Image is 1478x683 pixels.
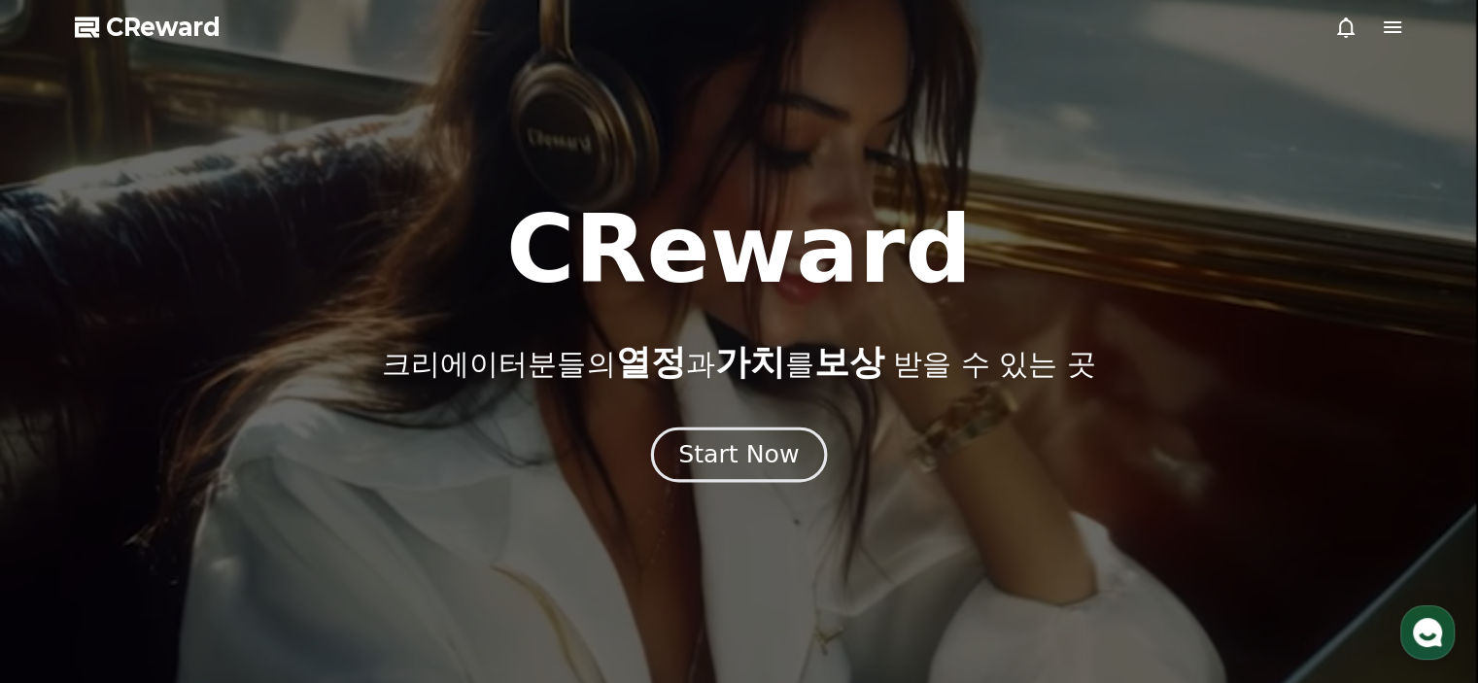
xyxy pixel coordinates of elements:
[106,12,221,43] span: CReward
[655,448,823,466] a: Start Now
[382,343,1095,382] p: 크리에이터분들의 과 를 받을 수 있는 곳
[651,427,827,482] button: Start Now
[178,552,201,567] span: 대화
[251,522,373,570] a: 설정
[506,203,972,296] h1: CReward
[128,522,251,570] a: 대화
[61,551,73,566] span: 홈
[813,342,883,382] span: 보상
[714,342,784,382] span: 가치
[75,12,221,43] a: CReward
[6,522,128,570] a: 홈
[615,342,685,382] span: 열정
[678,438,799,471] div: Start Now
[300,551,324,566] span: 설정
